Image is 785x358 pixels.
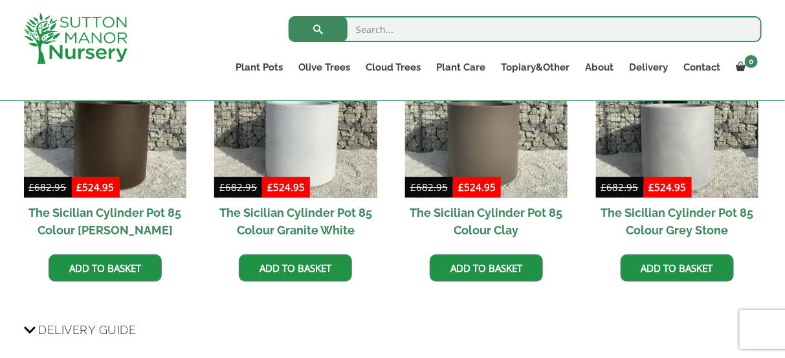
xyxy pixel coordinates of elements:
a: Add to basket: “The Sicilian Cylinder Pot 85 Colour Clay” [430,254,543,282]
h2: The Sicilian Cylinder Pot 85 Colour [PERSON_NAME] [24,198,186,245]
a: Sale! The Sicilian Cylinder Pot 85 Colour Granite White [214,36,377,245]
span: £ [29,181,35,194]
span: £ [410,181,416,194]
a: Sale! The Sicilian Cylinder Pot 85 Colour Clay [405,36,568,245]
a: Topiary&Other [494,58,578,76]
input: Search... [289,16,762,42]
a: Olive Trees [291,58,358,76]
a: Delivery [622,58,676,76]
img: The Sicilian Cylinder Pot 85 Colour Clay [405,36,568,198]
span: £ [219,181,225,194]
h2: The Sicilian Cylinder Pot 85 Colour Granite White [214,198,377,245]
bdi: 524.95 [458,181,496,194]
span: £ [267,181,273,194]
span: £ [601,181,607,194]
span: £ [77,181,83,194]
bdi: 524.95 [77,181,115,194]
a: Add to basket: “The Sicilian Cylinder Pot 85 Colour Granite White” [239,254,352,282]
img: The Sicilian Cylinder Pot 85 Colour Grey Stone [596,36,758,198]
a: Plant Pots [228,58,291,76]
h2: The Sicilian Cylinder Pot 85 Colour Clay [405,198,568,245]
bdi: 524.95 [267,181,305,194]
img: The Sicilian Cylinder Pot 85 Colour Granite White [214,36,377,198]
span: £ [458,181,464,194]
a: Plant Care [429,58,494,76]
img: The Sicilian Cylinder Pot 85 Colour Mocha Brown [24,36,186,198]
a: About [578,58,622,76]
bdi: 682.95 [219,181,257,194]
span: £ [649,181,655,194]
a: Sale! The Sicilian Cylinder Pot 85 Colour Grey Stone [596,36,758,245]
a: 0 [729,58,762,76]
span: Delivery Guide [39,318,137,342]
a: Cloud Trees [358,58,429,76]
bdi: 682.95 [410,181,448,194]
img: logo [24,13,127,64]
bdi: 682.95 [29,181,67,194]
bdi: 682.95 [601,181,639,194]
a: Contact [676,58,729,76]
bdi: 524.95 [649,181,687,194]
a: Add to basket: “The Sicilian Cylinder Pot 85 Colour Grey Stone” [621,254,734,282]
a: Add to basket: “The Sicilian Cylinder Pot 85 Colour Mocha Brown” [49,254,162,282]
span: 0 [745,55,758,68]
h2: The Sicilian Cylinder Pot 85 Colour Grey Stone [596,198,758,245]
a: Sale! The Sicilian Cylinder Pot 85 Colour [PERSON_NAME] [24,36,186,245]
